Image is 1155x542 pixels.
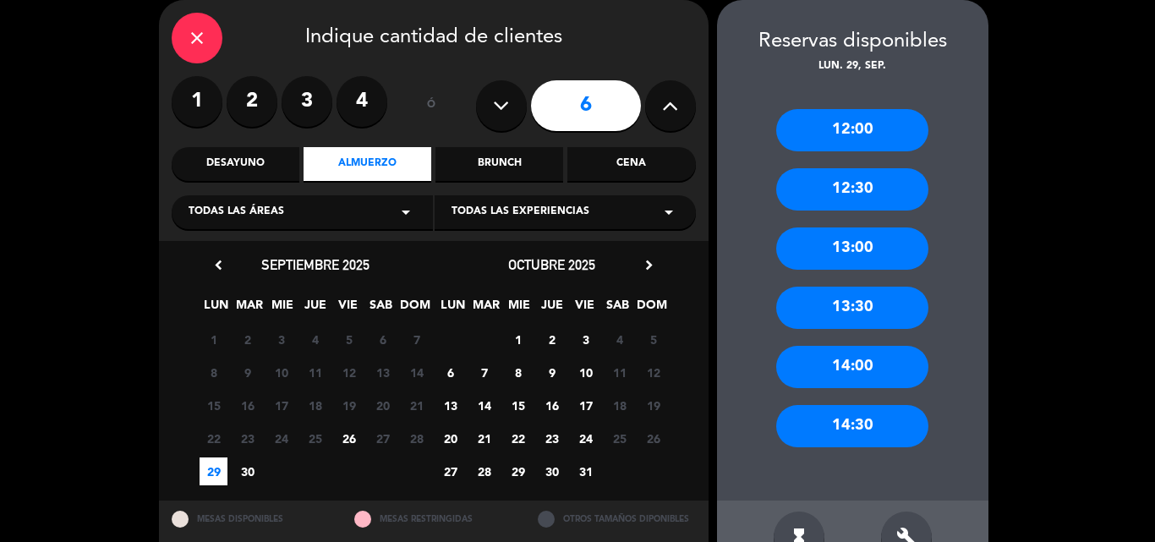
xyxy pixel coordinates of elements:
[470,457,498,485] span: 28
[639,424,667,452] span: 26
[267,359,295,386] span: 10
[227,76,277,127] label: 2
[776,346,928,388] div: 14:00
[172,76,222,127] label: 1
[267,326,295,353] span: 3
[233,391,261,419] span: 16
[605,391,633,419] span: 18
[267,391,295,419] span: 17
[640,256,658,274] i: chevron_right
[639,391,667,419] span: 19
[567,147,695,181] div: Cena
[189,204,284,221] span: Todas las áreas
[605,326,633,353] span: 4
[659,202,679,222] i: arrow_drop_down
[452,204,589,221] span: Todas las experiencias
[402,424,430,452] span: 28
[717,25,988,58] div: Reservas disponibles
[571,295,599,323] span: VIE
[301,391,329,419] span: 18
[200,326,227,353] span: 1
[504,326,532,353] span: 1
[342,501,525,537] div: MESAS RESTRINGIDAS
[159,501,342,537] div: MESAS DISPONIBLES
[301,326,329,353] span: 4
[538,391,566,419] span: 16
[776,168,928,211] div: 12:30
[200,391,227,419] span: 15
[367,295,395,323] span: SAB
[538,295,566,323] span: JUE
[572,359,599,386] span: 10
[304,147,431,181] div: Almuerzo
[776,287,928,329] div: 13:30
[776,109,928,151] div: 12:00
[525,501,709,537] div: OTROS TAMAÑOS DIPONIBLES
[268,295,296,323] span: MIE
[572,457,599,485] span: 31
[470,359,498,386] span: 7
[572,424,599,452] span: 24
[200,359,227,386] span: 8
[436,457,464,485] span: 27
[301,295,329,323] span: JUE
[301,359,329,386] span: 11
[369,359,397,386] span: 13
[572,391,599,419] span: 17
[402,326,430,353] span: 7
[235,295,263,323] span: MAR
[504,359,532,386] span: 8
[470,391,498,419] span: 14
[639,359,667,386] span: 12
[369,391,397,419] span: 20
[210,256,227,274] i: chevron_left
[472,295,500,323] span: MAR
[604,295,632,323] span: SAB
[335,326,363,353] span: 5
[233,457,261,485] span: 30
[508,256,595,273] span: octubre 2025
[261,256,369,273] span: septiembre 2025
[439,295,467,323] span: LUN
[637,295,665,323] span: DOM
[334,295,362,323] span: VIE
[282,76,332,127] label: 3
[505,295,533,323] span: MIE
[504,424,532,452] span: 22
[172,13,696,63] div: Indique cantidad de clientes
[267,424,295,452] span: 24
[776,405,928,447] div: 14:30
[233,326,261,353] span: 2
[396,202,416,222] i: arrow_drop_down
[436,391,464,419] span: 13
[335,359,363,386] span: 12
[504,457,532,485] span: 29
[538,457,566,485] span: 30
[233,424,261,452] span: 23
[187,28,207,48] i: close
[538,326,566,353] span: 2
[200,424,227,452] span: 22
[172,147,299,181] div: Desayuno
[200,457,227,485] span: 29
[301,424,329,452] span: 25
[202,295,230,323] span: LUN
[572,326,599,353] span: 3
[538,424,566,452] span: 23
[435,147,563,181] div: Brunch
[335,424,363,452] span: 26
[436,359,464,386] span: 6
[335,391,363,419] span: 19
[436,424,464,452] span: 20
[369,424,397,452] span: 27
[233,359,261,386] span: 9
[400,295,428,323] span: DOM
[404,76,459,135] div: ó
[470,424,498,452] span: 21
[337,76,387,127] label: 4
[639,326,667,353] span: 5
[538,359,566,386] span: 9
[369,326,397,353] span: 6
[504,391,532,419] span: 15
[776,227,928,270] div: 13:00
